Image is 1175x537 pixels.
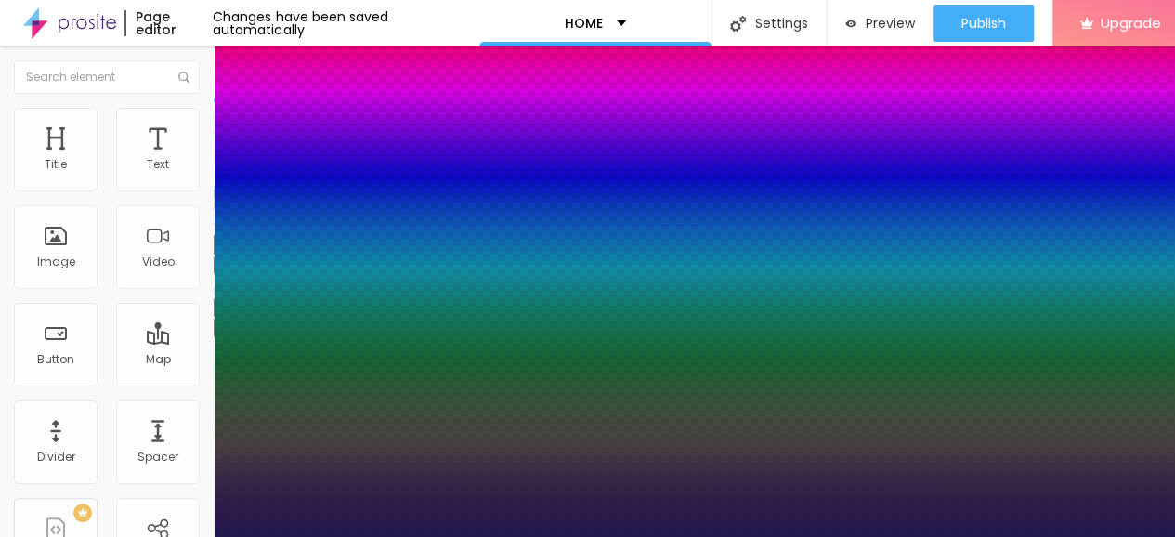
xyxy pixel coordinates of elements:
div: Video [142,255,175,268]
div: Changes have been saved automatically [213,10,478,36]
img: view-1.svg [845,16,856,32]
div: Button [37,353,74,366]
span: Preview [866,16,915,31]
div: Text [147,158,169,171]
div: Map [146,353,171,366]
button: Preview [827,5,933,42]
div: Page editor [124,10,214,36]
input: Search element [14,60,200,94]
span: Upgrade [1101,15,1161,31]
img: Icone [178,72,189,83]
p: HOME [565,17,603,30]
div: Title [45,158,67,171]
div: Image [37,255,75,268]
div: Divider [37,451,75,464]
span: Publish [961,16,1006,31]
button: Publish [933,5,1034,42]
div: Spacer [137,451,178,464]
img: Icone [730,16,746,32]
